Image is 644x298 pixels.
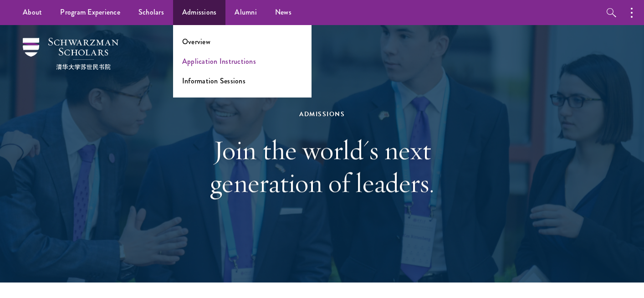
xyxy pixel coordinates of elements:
div: Admissions [165,108,479,120]
a: Information Sessions [182,76,245,86]
img: Schwarzman Scholars [23,38,118,70]
a: Overview [182,36,210,47]
a: Application Instructions [182,56,256,67]
h1: Join the world's next generation of leaders. [165,134,479,199]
